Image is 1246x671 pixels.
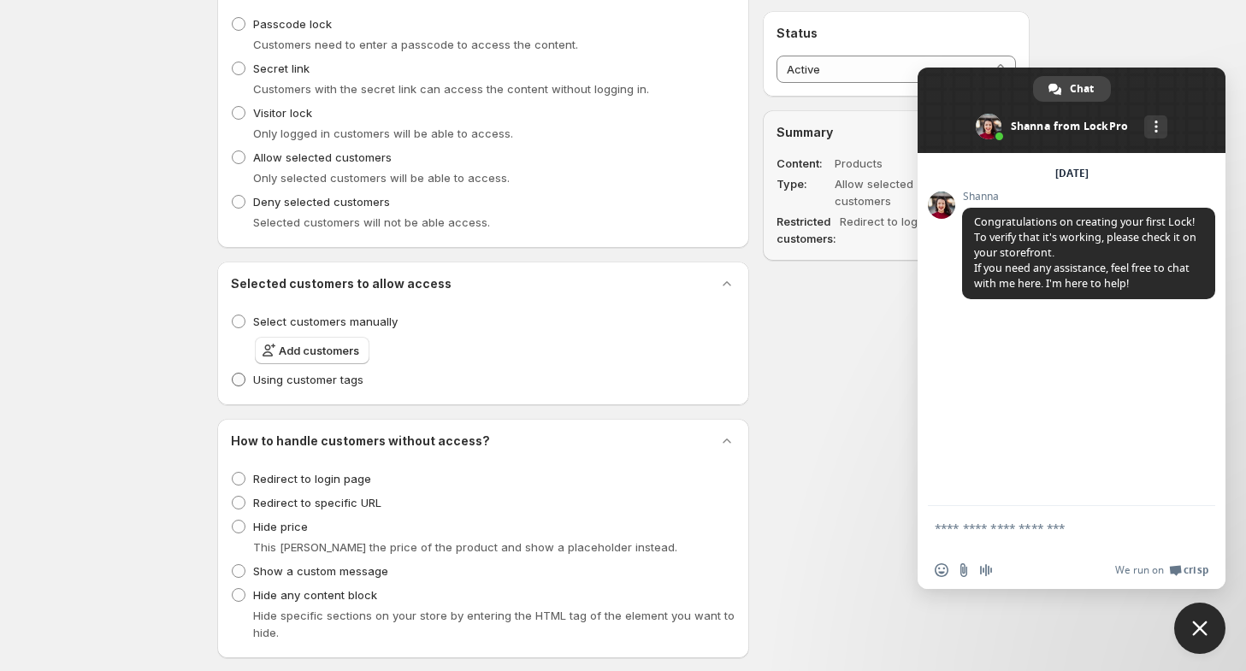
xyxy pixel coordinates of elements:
[231,433,490,450] h2: How to handle customers without access?
[253,17,332,31] span: Passcode lock
[253,496,381,509] span: Redirect to specific URL
[840,213,971,247] dd: Redirect to login page
[253,38,578,51] span: Customers need to enter a passcode to access the content.
[253,564,388,578] span: Show a custom message
[974,215,1196,291] span: Congratulations on creating your first Lock! To verify that it's working, please check it on your...
[962,191,1215,203] span: Shanna
[1055,168,1089,179] div: [DATE]
[253,195,390,209] span: Deny selected customers
[253,609,735,639] span: Hide specific sections on your store by entering the HTML tag of the element you want to hide.
[253,82,649,96] span: Customers with the secret link can access the content without logging in.
[253,106,312,120] span: Visitor lock
[253,171,510,185] span: Only selected customers will be able to access.
[1115,563,1208,577] a: We run onCrisp
[935,563,948,577] span: Insert an emoji
[253,520,308,533] span: Hide price
[253,315,398,328] span: Select customers manually
[253,62,310,75] span: Secret link
[1174,603,1225,654] div: Close chat
[777,155,831,172] dt: Content :
[253,150,392,164] span: Allow selected customers
[255,337,369,364] button: Add customers
[253,472,371,486] span: Redirect to login page
[777,213,836,247] dt: Restricted customers:
[1115,563,1164,577] span: We run on
[253,127,513,140] span: Only logged in customers will be able to access.
[979,563,993,577] span: Audio message
[777,175,831,209] dt: Type :
[1070,76,1094,102] span: Chat
[935,521,1171,551] textarea: Compose your message...
[1184,563,1208,577] span: Crisp
[835,155,966,172] dd: Products
[253,215,490,229] span: Selected customers will not be able access.
[777,25,1015,42] h2: Status
[1144,115,1167,138] div: More channels
[279,342,359,359] span: Add customers
[957,563,971,577] span: Send a file
[231,275,452,292] h2: Selected customers to allow access
[835,175,966,209] dd: Allow selected customers
[777,124,1015,141] h2: Summary
[253,540,677,554] span: This [PERSON_NAME] the price of the product and show a placeholder instead.
[1033,76,1111,102] div: Chat
[253,588,377,602] span: Hide any content block
[253,373,363,386] span: Using customer tags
